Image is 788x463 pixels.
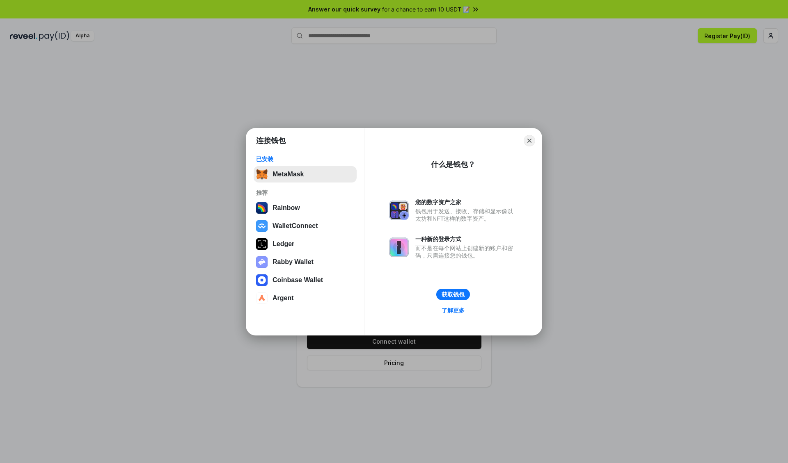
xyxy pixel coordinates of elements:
[256,155,354,163] div: 已安装
[256,256,268,268] img: svg+xml,%3Csvg%20xmlns%3D%22http%3A%2F%2Fwww.w3.org%2F2000%2Fsvg%22%20fill%3D%22none%22%20viewBox...
[254,290,357,306] button: Argent
[256,202,268,214] img: svg+xml,%3Csvg%20width%3D%22120%22%20height%3D%22120%22%20viewBox%3D%220%200%20120%20120%22%20fil...
[273,258,314,266] div: Rabby Wallet
[256,136,286,146] h1: 连接钱包
[254,200,357,216] button: Rainbow
[273,222,318,230] div: WalletConnect
[273,240,294,248] div: Ledger
[254,236,357,252] button: Ledger
[415,235,517,243] div: 一种新的登录方式
[442,291,465,298] div: 获取钱包
[256,189,354,196] div: 推荐
[256,220,268,232] img: svg+xml,%3Csvg%20width%3D%2228%22%20height%3D%2228%22%20viewBox%3D%220%200%2028%2028%22%20fill%3D...
[273,171,304,178] div: MetaMask
[254,272,357,288] button: Coinbase Wallet
[442,307,465,314] div: 了解更多
[273,294,294,302] div: Argent
[389,237,409,257] img: svg+xml,%3Csvg%20xmlns%3D%22http%3A%2F%2Fwww.w3.org%2F2000%2Fsvg%22%20fill%3D%22none%22%20viewBox...
[254,254,357,270] button: Rabby Wallet
[436,289,470,300] button: 获取钱包
[256,169,268,180] img: svg+xml,%3Csvg%20fill%3D%22none%22%20height%3D%2233%22%20viewBox%3D%220%200%2035%2033%22%20width%...
[256,292,268,304] img: svg+xml,%3Csvg%20width%3D%2228%22%20height%3D%2228%22%20viewBox%3D%220%200%2028%2028%22%20fill%3D...
[415,244,517,259] div: 而不是在每个网站上创建新的账户和密码，只需连接您的钱包。
[254,166,357,182] button: MetaMask
[273,276,323,284] div: Coinbase Wallet
[437,305,470,316] a: 了解更多
[431,160,475,169] div: 什么是钱包？
[256,238,268,250] img: svg+xml,%3Csvg%20xmlns%3D%22http%3A%2F%2Fwww.w3.org%2F2000%2Fsvg%22%20width%3D%2228%22%20height%3...
[254,218,357,234] button: WalletConnect
[415,208,517,222] div: 钱包用于发送、接收、存储和显示像以太坊和NFT这样的数字资产。
[389,201,409,220] img: svg+xml,%3Csvg%20xmlns%3D%22http%3A%2F%2Fwww.w3.org%2F2000%2Fsvg%22%20fill%3D%22none%22%20viewBox...
[273,204,300,212] div: Rainbow
[256,274,268,286] img: svg+xml,%3Csvg%20width%3D%2228%22%20height%3D%2228%22%20viewBox%3D%220%200%2028%2028%22%20fill%3D...
[415,198,517,206] div: 您的数字资产之家
[524,135,535,146] button: Close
